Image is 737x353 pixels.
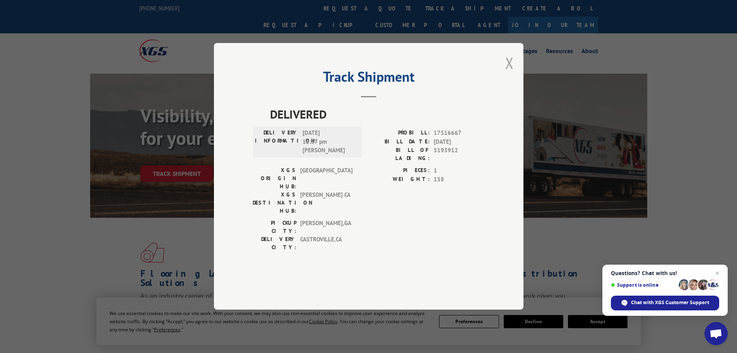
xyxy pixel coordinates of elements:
[713,269,722,278] span: Close chat
[631,299,709,306] span: Chat with XGS Customer Support
[434,138,485,146] span: [DATE]
[303,129,355,155] span: [DATE] 12:37 pm [PERSON_NAME]
[300,191,352,215] span: [PERSON_NAME] CA
[369,129,430,138] label: PROBILL:
[611,282,676,288] span: Support is online
[253,236,296,252] label: DELIVERY CITY:
[611,296,719,310] div: Chat with XGS Customer Support
[255,129,299,155] label: DELIVERY INFORMATION:
[369,167,430,176] label: PIECES:
[611,270,719,276] span: Questions? Chat with us!
[434,175,485,184] span: 158
[300,236,352,252] span: CASTROVILLE , CA
[253,191,296,215] label: XGS DESTINATION HUB:
[434,167,485,176] span: 1
[369,146,430,163] label: BILL OF LADING:
[300,219,352,236] span: [PERSON_NAME] , GA
[253,71,485,86] h2: Track Shipment
[300,167,352,191] span: [GEOGRAPHIC_DATA]
[369,175,430,184] label: WEIGHT:
[369,138,430,146] label: BILL DATE:
[434,129,485,138] span: 17516667
[705,322,728,345] div: Open chat
[434,146,485,163] span: 5193912
[253,219,296,236] label: PICKUP CITY:
[270,106,485,123] span: DELIVERED
[505,53,514,73] button: Close modal
[253,167,296,191] label: XGS ORIGIN HUB:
